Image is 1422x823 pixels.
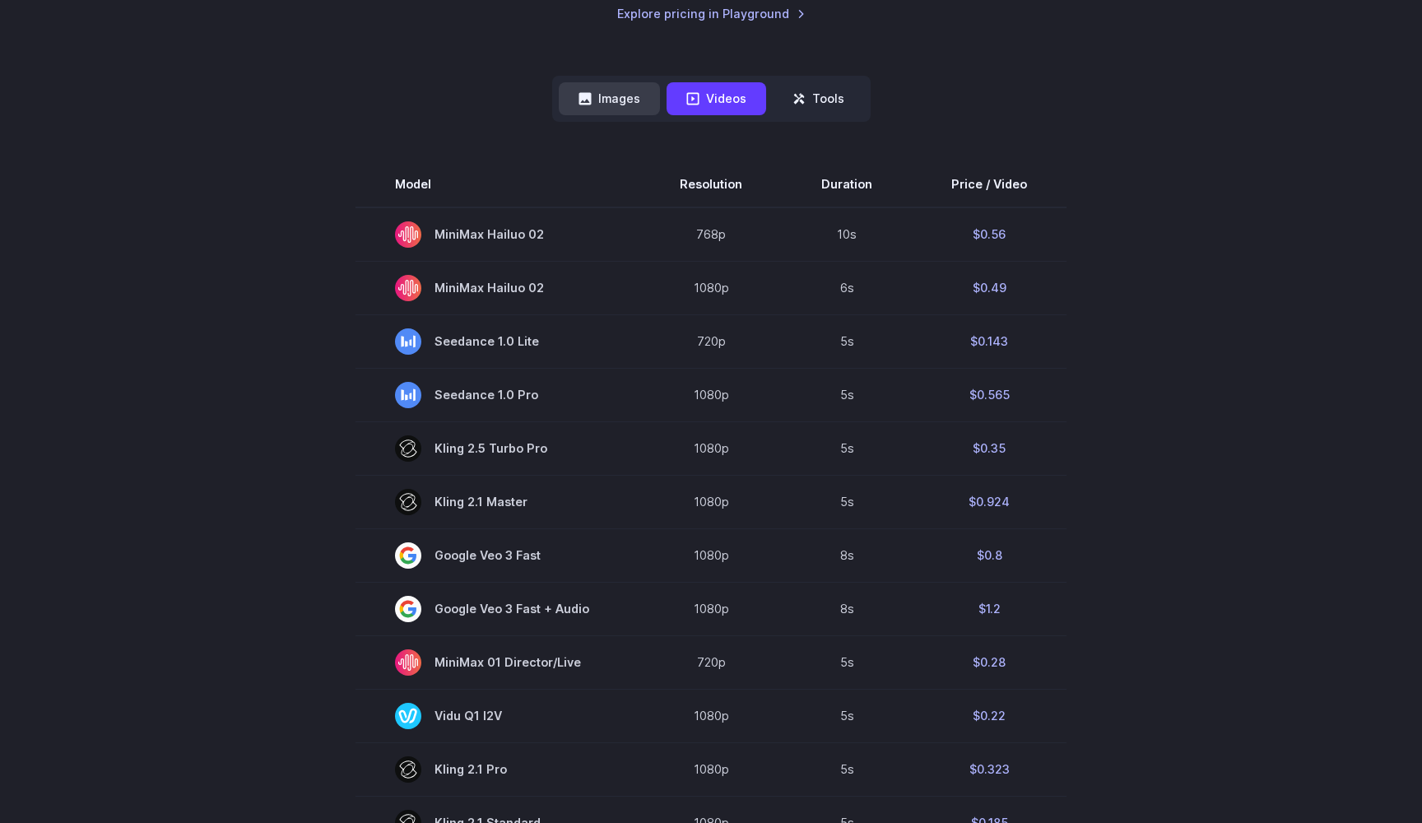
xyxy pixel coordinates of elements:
td: 720p [640,314,782,368]
td: 1080p [640,261,782,314]
span: Kling 2.1 Master [395,489,601,515]
td: 1080p [640,742,782,796]
td: 8s [782,528,912,582]
span: Google Veo 3 Fast + Audio [395,596,601,622]
td: 1080p [640,421,782,475]
td: $0.49 [912,261,1066,314]
span: Seedance 1.0 Pro [395,382,601,408]
a: Explore pricing in Playground [617,4,806,23]
td: 10s [782,207,912,262]
th: Model [355,161,640,207]
td: 1080p [640,368,782,421]
td: 1080p [640,475,782,528]
span: Kling 2.1 Pro [395,756,601,783]
td: 5s [782,314,912,368]
td: 5s [782,368,912,421]
th: Price / Video [912,161,1066,207]
span: Vidu Q1 I2V [395,703,601,729]
button: Videos [667,82,766,114]
td: 5s [782,635,912,689]
td: $0.143 [912,314,1066,368]
td: 5s [782,742,912,796]
td: $0.8 [912,528,1066,582]
td: $0.22 [912,689,1066,742]
span: Seedance 1.0 Lite [395,328,601,355]
td: 1080p [640,528,782,582]
td: $0.28 [912,635,1066,689]
td: 5s [782,475,912,528]
td: 720p [640,635,782,689]
td: $0.924 [912,475,1066,528]
span: MiniMax 01 Director/Live [395,649,601,676]
td: 1080p [640,689,782,742]
span: Kling 2.5 Turbo Pro [395,435,601,462]
td: $0.565 [912,368,1066,421]
td: 8s [782,582,912,635]
td: 768p [640,207,782,262]
th: Resolution [640,161,782,207]
span: MiniMax Hailuo 02 [395,275,601,301]
td: 5s [782,421,912,475]
td: $1.2 [912,582,1066,635]
span: Google Veo 3 Fast [395,542,601,569]
td: 6s [782,261,912,314]
th: Duration [782,161,912,207]
button: Images [559,82,660,114]
button: Tools [773,82,864,114]
td: $0.35 [912,421,1066,475]
td: $0.323 [912,742,1066,796]
td: $0.56 [912,207,1066,262]
td: 5s [782,689,912,742]
span: MiniMax Hailuo 02 [395,221,601,248]
td: 1080p [640,582,782,635]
